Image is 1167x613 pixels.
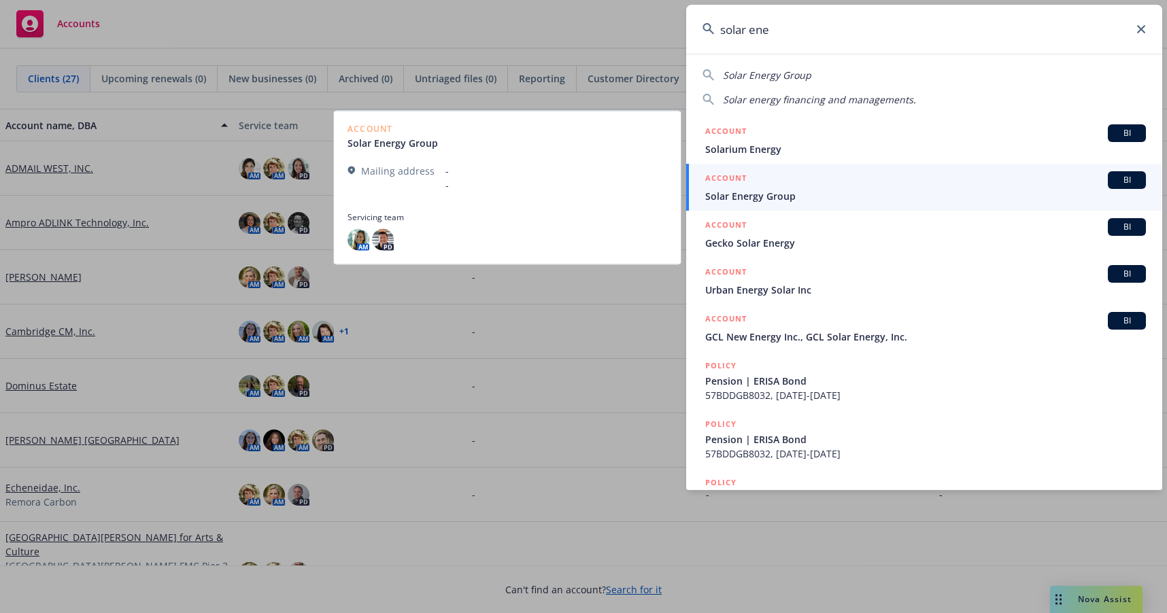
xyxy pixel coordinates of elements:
span: Pension | ERISA Bond [705,432,1146,446]
span: BI [1113,174,1140,186]
span: 57BDDGB8032, [DATE]-[DATE] [705,388,1146,402]
h5: ACCOUNT [705,312,747,328]
span: Urban Energy Solar Inc [705,283,1146,297]
span: BI [1113,315,1140,327]
a: ACCOUNTBIGCL New Energy Inc., GCL Solar Energy, Inc. [686,304,1162,351]
span: GCL New Energy Inc., GCL Solar Energy, Inc. [705,330,1146,344]
span: Solar Energy Group [705,189,1146,203]
h5: ACCOUNT [705,171,747,188]
span: BI [1113,268,1140,280]
span: Solar Energy Group [723,69,811,82]
a: ACCOUNTBISolar Energy Group [686,164,1162,211]
a: POLICY [686,468,1162,527]
h5: ACCOUNT [705,124,747,141]
span: Solar energy financing and managements. [723,93,916,106]
h5: POLICY [705,359,737,372]
span: BI [1113,127,1140,139]
a: ACCOUNTBISolarium Energy [686,117,1162,164]
a: POLICYPension | ERISA Bond57BDDGB8032, [DATE]-[DATE] [686,410,1162,468]
h5: POLICY [705,476,737,489]
h5: POLICY [705,417,737,431]
a: ACCOUNTBIUrban Energy Solar Inc [686,258,1162,304]
span: Gecko Solar Energy [705,236,1146,250]
span: Pension | ERISA Bond [705,374,1146,388]
span: BI [1113,221,1140,233]
input: Search... [686,5,1162,54]
span: Solarium Energy [705,142,1146,156]
h5: ACCOUNT [705,218,747,234]
h5: ACCOUNT [705,265,747,281]
a: POLICYPension | ERISA Bond57BDDGB8032, [DATE]-[DATE] [686,351,1162,410]
a: ACCOUNTBIGecko Solar Energy [686,211,1162,258]
span: 57BDDGB8032, [DATE]-[DATE] [705,446,1146,461]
